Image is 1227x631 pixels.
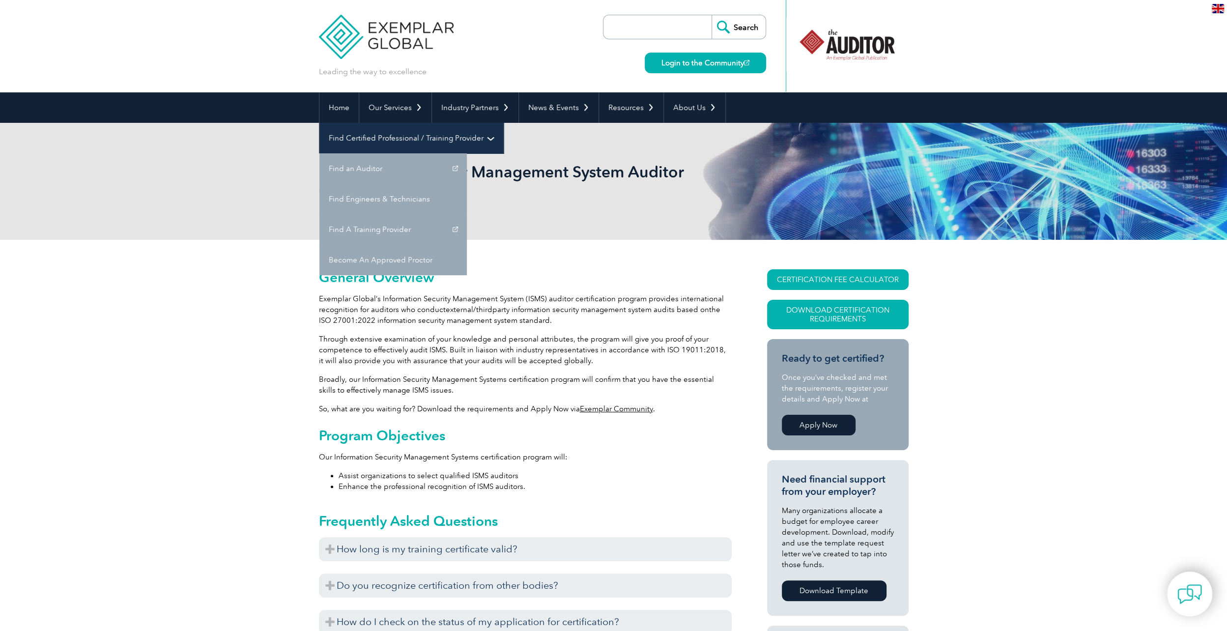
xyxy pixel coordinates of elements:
h2: General Overview [319,269,732,285]
h1: Information Security Management System Auditor (ISO 27001) [319,162,696,201]
a: News & Events [519,92,599,123]
a: Resources [599,92,663,123]
p: Many organizations allocate a budget for employee career development. Download, modify and use th... [782,505,894,570]
a: About Us [664,92,725,123]
h2: Frequently Asked Questions [319,513,732,529]
h3: Do you recognize certification from other bodies? [319,574,732,598]
a: Industry Partners [432,92,518,123]
p: Leading the way to excellence [319,66,427,77]
li: Assist organizations to select qualified ISMS auditors [339,470,732,481]
img: contact-chat.png [1177,582,1202,606]
a: Exemplar Community [580,404,653,413]
input: Search [712,15,766,39]
a: Find Certified Professional / Training Provider [319,123,503,153]
span: external/third [446,305,492,314]
p: So, what are you waiting for? Download the requirements and Apply Now via . [319,403,732,414]
h3: Need financial support from your employer? [782,473,894,498]
img: en [1212,4,1224,13]
a: Find A Training Provider [319,214,467,245]
h3: How long is my training certificate valid? [319,537,732,561]
p: Broadly, our Information Security Management Systems certification program will confirm that you ... [319,374,732,396]
a: Find Engineers & Technicians [319,184,467,214]
h3: Ready to get certified? [782,352,894,365]
a: Home [319,92,359,123]
a: CERTIFICATION FEE CALCULATOR [767,269,909,290]
a: Become An Approved Proctor [319,245,467,275]
a: Apply Now [782,415,856,435]
a: Find an Auditor [319,153,467,184]
p: Our Information Security Management Systems certification program will: [319,452,732,462]
img: open_square.png [744,60,749,65]
li: Enhance the professional recognition of ISMS auditors. [339,481,732,492]
a: Download Certification Requirements [767,300,909,329]
a: Login to the Community [645,53,766,73]
span: party information security management system audits based on [492,305,709,314]
a: Our Services [359,92,431,123]
p: Exemplar Global’s Information Security Management System (ISMS) auditor certification program pro... [319,293,732,326]
p: Once you’ve checked and met the requirements, register your details and Apply Now at [782,372,894,404]
h2: Program Objectives [319,428,732,443]
a: Download Template [782,580,886,601]
p: Through extensive examination of your knowledge and personal attributes, the program will give yo... [319,334,732,366]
